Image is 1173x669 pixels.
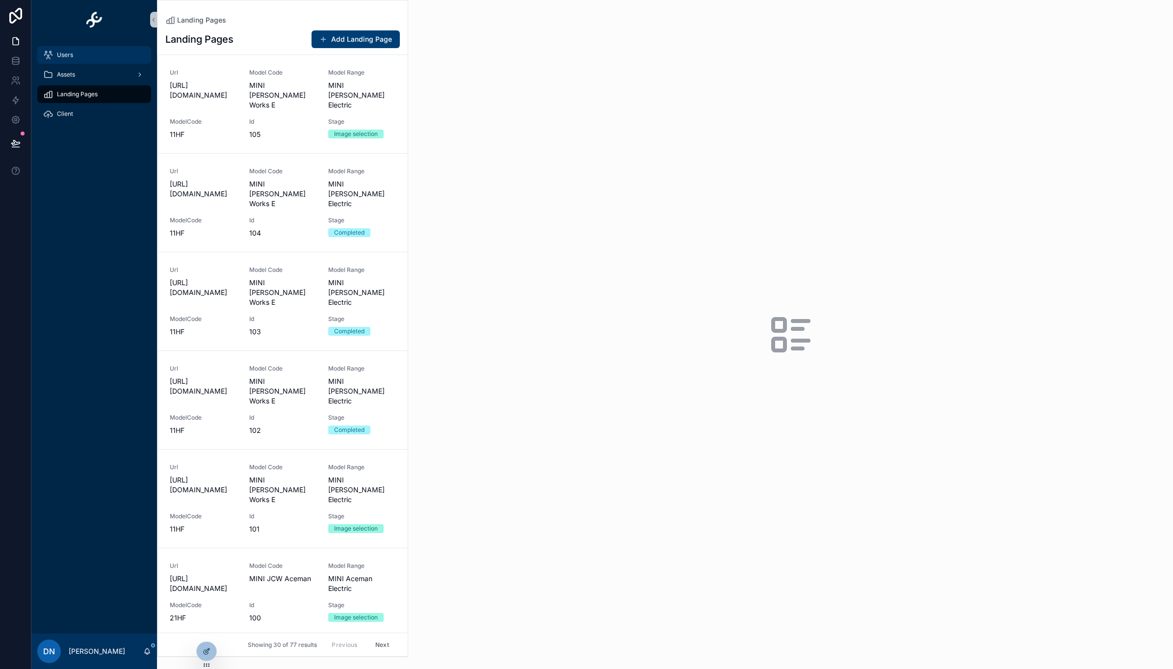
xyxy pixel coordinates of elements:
[249,130,317,139] span: 105
[158,449,408,548] a: Url[URL][DOMAIN_NAME]Model CodeMINI [PERSON_NAME] Works EModel RangeMINI [PERSON_NAME] ElectricMo...
[170,179,237,199] span: [URL][DOMAIN_NAME]
[328,216,396,224] span: Stage
[170,414,237,422] span: ModelCode
[170,365,237,373] span: Url
[170,524,237,534] span: 11HF
[328,179,396,209] span: MINI [PERSON_NAME] Electric
[170,574,237,593] span: [URL][DOMAIN_NAME]
[328,376,396,406] span: MINI [PERSON_NAME] Electric
[328,69,396,77] span: Model Range
[249,613,317,623] span: 100
[328,574,396,593] span: MINI Aceman Electric
[165,32,234,46] h1: Landing Pages
[170,278,237,297] span: [URL][DOMAIN_NAME]
[57,90,98,98] span: Landing Pages
[328,167,396,175] span: Model Range
[334,613,378,622] div: Image selection
[170,463,237,471] span: Url
[170,562,237,570] span: Url
[165,15,226,25] a: Landing Pages
[249,601,317,609] span: Id
[43,645,55,657] span: DN
[170,475,237,495] span: [URL][DOMAIN_NAME]
[57,51,73,59] span: Users
[37,66,151,83] a: Assets
[86,12,102,27] img: App logo
[57,71,75,79] span: Assets
[158,548,408,637] a: Url[URL][DOMAIN_NAME]Model CodeMINI JCW AcemanModel RangeMINI Aceman ElectricModelCode21HFId100St...
[328,118,396,126] span: Stage
[249,426,317,435] span: 102
[170,69,237,77] span: Url
[334,524,378,533] div: Image selection
[170,613,237,623] span: 21HF
[328,278,396,307] span: MINI [PERSON_NAME] Electric
[158,350,408,449] a: Url[URL][DOMAIN_NAME]Model CodeMINI [PERSON_NAME] Works EModel RangeMINI [PERSON_NAME] ElectricMo...
[170,601,237,609] span: ModelCode
[328,601,396,609] span: Stage
[69,646,125,656] p: [PERSON_NAME]
[248,641,317,649] span: Showing 30 of 77 results
[328,463,396,471] span: Model Range
[170,80,237,100] span: [URL][DOMAIN_NAME]
[249,167,317,175] span: Model Code
[328,562,396,570] span: Model Range
[37,105,151,123] a: Client
[170,228,237,238] span: 11HF
[249,315,317,323] span: Id
[249,266,317,274] span: Model Code
[249,512,317,520] span: Id
[177,15,226,25] span: Landing Pages
[334,327,365,336] div: Completed
[249,228,317,238] span: 104
[249,414,317,422] span: Id
[328,475,396,505] span: MINI [PERSON_NAME] Electric
[170,315,237,323] span: ModelCode
[334,130,378,138] div: Image selection
[249,365,317,373] span: Model Code
[249,562,317,570] span: Model Code
[170,118,237,126] span: ModelCode
[328,365,396,373] span: Model Range
[249,574,317,584] span: MINI JCW Aceman
[328,80,396,110] span: MINI [PERSON_NAME] Electric
[31,39,157,135] div: scrollable content
[334,426,365,434] div: Completed
[170,216,237,224] span: ModelCode
[158,252,408,350] a: Url[URL][DOMAIN_NAME]Model CodeMINI [PERSON_NAME] Works EModel RangeMINI [PERSON_NAME] ElectricMo...
[249,216,317,224] span: Id
[334,228,365,237] div: Completed
[249,463,317,471] span: Model Code
[328,315,396,323] span: Stage
[158,55,408,153] a: Url[URL][DOMAIN_NAME]Model CodeMINI [PERSON_NAME] Works EModel RangeMINI [PERSON_NAME] ElectricMo...
[170,327,237,337] span: 11HF
[57,110,73,118] span: Client
[249,475,317,505] span: MINI [PERSON_NAME] Works E
[249,118,317,126] span: Id
[312,30,400,48] button: Add Landing Page
[249,327,317,337] span: 103
[249,524,317,534] span: 101
[170,376,237,396] span: [URL][DOMAIN_NAME]
[158,153,408,252] a: Url[URL][DOMAIN_NAME]Model CodeMINI [PERSON_NAME] Works EModel RangeMINI [PERSON_NAME] ElectricMo...
[37,85,151,103] a: Landing Pages
[170,167,237,175] span: Url
[328,512,396,520] span: Stage
[170,512,237,520] span: ModelCode
[368,637,396,652] button: Next
[328,266,396,274] span: Model Range
[328,414,396,422] span: Stage
[170,130,237,139] span: 11HF
[249,278,317,307] span: MINI [PERSON_NAME] Works E
[249,179,317,209] span: MINI [PERSON_NAME] Works E
[170,426,237,435] span: 11HF
[170,266,237,274] span: Url
[249,69,317,77] span: Model Code
[249,80,317,110] span: MINI [PERSON_NAME] Works E
[249,376,317,406] span: MINI [PERSON_NAME] Works E
[37,46,151,64] a: Users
